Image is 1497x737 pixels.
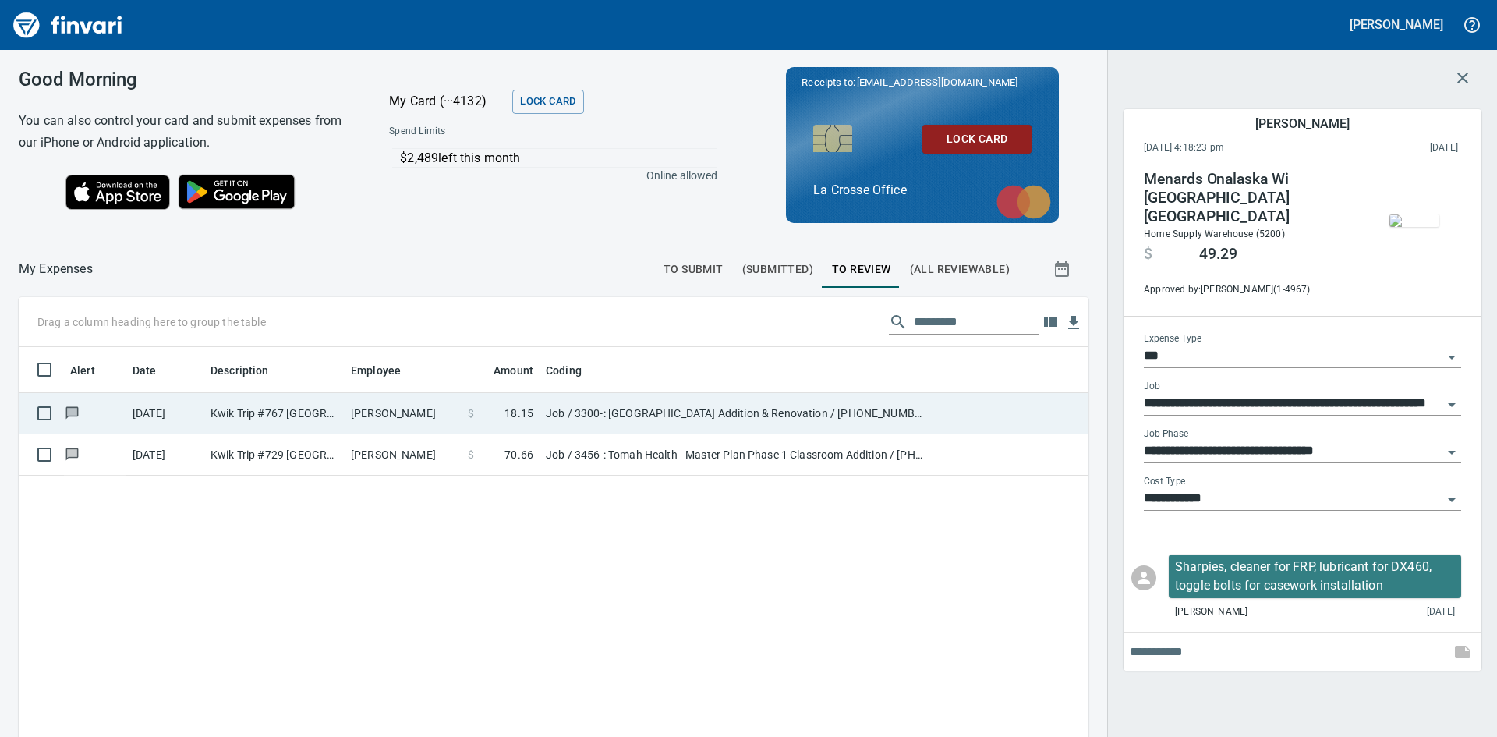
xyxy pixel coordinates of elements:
[855,75,1019,90] span: [EMAIL_ADDRESS][DOMAIN_NAME]
[126,393,204,434] td: [DATE]
[546,361,602,380] span: Coding
[65,175,170,210] img: Download on the App Store
[540,434,929,476] td: Job / 3456-: Tomah Health - Master Plan Phase 1 Classroom Addition / [PHONE_NUMBER]: Fuel for Gen...
[504,406,533,421] span: 18.15
[494,361,533,380] span: Amount
[1144,282,1356,298] span: Approved by: [PERSON_NAME] ( 1-4967 )
[802,75,1043,90] p: Receipts to:
[1144,170,1356,226] h4: Menards Onalaska Wi [GEOGRAPHIC_DATA] [GEOGRAPHIC_DATA]
[1199,245,1237,264] span: 49.29
[133,361,157,380] span: Date
[211,361,269,380] span: Description
[204,393,345,434] td: Kwik Trip #767 [GEOGRAPHIC_DATA] [GEOGRAPHIC_DATA]
[19,110,350,154] h6: You can also control your card and submit expenses from our iPhone or Android application.
[504,447,533,462] span: 70.66
[1427,604,1455,620] span: [DATE]
[64,408,80,418] span: Has messages
[389,92,506,111] p: My Card (···4132)
[1327,140,1458,156] span: This charge was settled by the merchant and appears on the 2025/09/13 statement.
[1144,335,1201,344] label: Expense Type
[1441,489,1463,511] button: Open
[170,166,304,218] img: Get it on Google Play
[468,406,474,421] span: $
[1346,12,1447,37] button: [PERSON_NAME]
[813,181,1032,200] p: La Crosse Office
[473,361,533,380] span: Amount
[19,260,93,278] nav: breadcrumb
[935,129,1019,149] span: Lock Card
[351,361,401,380] span: Employee
[1175,604,1247,620] span: [PERSON_NAME]
[546,361,582,380] span: Coding
[520,93,575,111] span: Lock Card
[400,149,716,168] p: $2,489 left this month
[1062,311,1085,335] button: Download Table
[345,393,462,434] td: [PERSON_NAME]
[1144,140,1327,156] span: [DATE] 4:18:23 pm
[1144,245,1152,264] span: $
[1389,214,1439,227] img: receipts%2Fmarketjohnson%2F2025-09-10%2F2ffvHBal5xZNZTbRHTe3e4H12VE2__rfZHMZDVx2m17tpzoCna_thumb.jpg
[1144,477,1186,487] label: Cost Type
[468,447,474,462] span: $
[540,393,929,434] td: Job / 3300-: [GEOGRAPHIC_DATA] Addition & Renovation / [PHONE_NUMBER]: Fuel for General Condition...
[1039,250,1088,288] button: Show transactions within a particular date range
[1441,346,1463,368] button: Open
[9,6,126,44] img: Finvari
[345,434,462,476] td: [PERSON_NAME]
[70,361,95,380] span: Alert
[351,361,421,380] span: Employee
[19,260,93,278] p: My Expenses
[1444,633,1481,671] span: This records your note into the expense. If you would like to send a message to an employee inste...
[389,124,580,140] span: Spend Limits
[1255,115,1349,132] h5: [PERSON_NAME]
[211,361,289,380] span: Description
[1144,430,1188,439] label: Job Phase
[742,260,813,279] span: (Submitted)
[664,260,724,279] span: To Submit
[1441,441,1463,463] button: Open
[37,314,266,330] p: Drag a column heading here to group the table
[1175,558,1455,595] p: Sharpies, cleaner for FRP, lubricant for DX460, toggle bolts for casework installation
[64,449,80,459] span: Has messages
[70,361,115,380] span: Alert
[1350,16,1443,33] h5: [PERSON_NAME]
[1444,59,1481,97] button: Close transaction
[126,434,204,476] td: [DATE]
[1039,310,1062,334] button: Choose columns to display
[204,434,345,476] td: Kwik Trip #729 [GEOGRAPHIC_DATA] [GEOGRAPHIC_DATA]
[832,260,891,279] span: To Review
[922,125,1032,154] button: Lock Card
[133,361,177,380] span: Date
[989,177,1059,227] img: mastercard.svg
[910,260,1010,279] span: (All Reviewable)
[377,168,717,183] p: Online allowed
[512,90,583,114] button: Lock Card
[1441,394,1463,416] button: Open
[1144,382,1160,392] label: Job
[1144,229,1285,239] span: Home Supply Warehouse (5200)
[19,69,350,90] h3: Good Morning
